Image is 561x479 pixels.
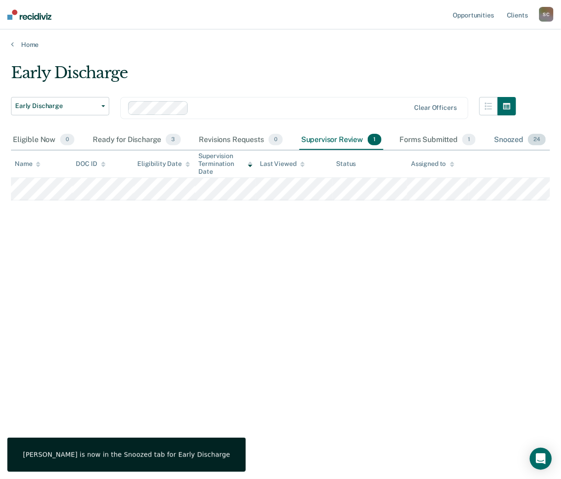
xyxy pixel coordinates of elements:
[336,160,356,168] div: Status
[260,160,304,168] div: Last Viewed
[15,160,40,168] div: Name
[462,134,476,146] span: 1
[137,160,190,168] div: Eligibility Date
[23,450,230,459] div: [PERSON_NAME] is now in the Snoozed tab for Early Discharge
[166,134,180,146] span: 3
[539,7,554,22] div: S C
[415,104,457,112] div: Clear officers
[197,130,285,150] div: Revisions Requests0
[11,97,109,115] button: Early Discharge
[11,130,76,150] div: Eligible Now0
[60,134,74,146] span: 0
[530,448,552,470] div: Open Intercom Messenger
[411,160,454,168] div: Assigned to
[528,134,546,146] span: 24
[76,160,106,168] div: DOC ID
[199,152,253,175] div: Supervision Termination Date
[11,63,516,90] div: Early Discharge
[7,10,51,20] img: Recidiviz
[11,40,550,49] a: Home
[15,102,98,110] span: Early Discharge
[269,134,283,146] span: 0
[91,130,182,150] div: Ready for Discharge3
[398,130,478,150] div: Forms Submitted1
[492,130,548,150] div: Snoozed24
[368,134,381,146] span: 1
[299,130,383,150] div: Supervisor Review1
[539,7,554,22] button: SC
